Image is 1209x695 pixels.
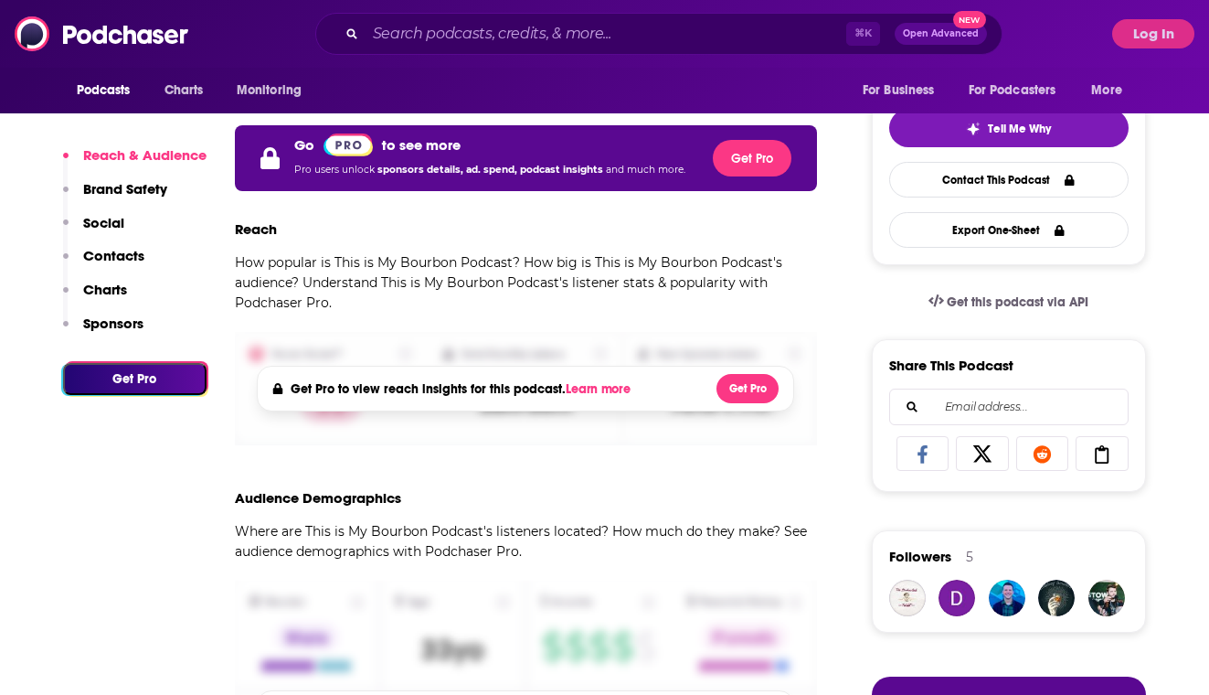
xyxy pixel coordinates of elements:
[294,136,314,154] p: Go
[889,357,1013,374] h3: Share This Podcast
[1038,580,1075,616] img: whiskeyamateurs
[953,11,986,28] span: New
[947,294,1088,310] span: Get this podcast via API
[713,140,791,176] button: Get Pro
[966,122,981,136] img: tell me why sparkle
[83,146,207,164] p: Reach & Audience
[889,580,926,616] img: The_Broken_Cork
[83,214,124,231] p: Social
[863,78,935,103] span: For Business
[1076,436,1129,471] a: Copy Link
[366,19,846,48] input: Search podcasts, credits, & more...
[957,73,1083,108] button: open menu
[989,580,1025,616] img: rystor
[966,549,973,565] div: 5
[63,214,124,248] button: Social
[956,436,1009,471] a: Share on X/Twitter
[889,162,1129,198] a: Contact This Podcast
[846,22,880,46] span: ⌘ K
[903,29,979,38] span: Open Advanced
[83,180,167,198] p: Brand Safety
[1112,19,1194,48] button: Log In
[896,436,949,471] a: Share on Facebook
[1078,73,1145,108] button: open menu
[889,389,1129,425] div: Search followers
[63,247,144,281] button: Contacts
[77,78,131,103] span: Podcasts
[83,315,143,332] p: Sponsors
[988,122,1051,136] span: Tell Me Why
[235,521,818,561] p: Where are This is My Bourbon Podcast's listeners located? How much do they make? See audience dem...
[323,133,374,156] a: Pro website
[63,315,143,348] button: Sponsors
[63,146,207,180] button: Reach & Audience
[889,109,1129,147] button: tell me why sparkleTell Me Why
[83,281,127,298] p: Charts
[64,73,154,108] button: open menu
[294,156,685,184] p: Pro users unlock and much more.
[315,13,1002,55] div: Search podcasts, credits, & more...
[237,78,302,103] span: Monitoring
[63,180,167,214] button: Brand Safety
[889,212,1129,248] button: Export One-Sheet
[63,281,127,315] button: Charts
[15,16,190,51] img: Podchaser - Follow, Share and Rate Podcasts
[566,382,635,397] button: Learn more
[905,390,1113,424] input: Email address...
[164,78,204,103] span: Charts
[939,580,975,616] img: djones
[716,374,779,403] button: Get Pro
[323,134,374,156] img: Podchaser Pro
[914,280,1104,325] a: Get this podcast via API
[969,78,1056,103] span: For Podcasters
[895,23,987,45] button: Open AdvancedNew
[382,136,461,154] p: to see more
[377,164,606,176] span: sponsors details, ad. spend, podcast insights
[1091,78,1122,103] span: More
[235,220,277,238] h3: Reach
[224,73,325,108] button: open menu
[153,73,215,108] a: Charts
[83,247,144,264] p: Contacts
[235,252,818,313] p: How popular is This is My Bourbon Podcast? How big is This is My Bourbon Podcast's audience? Unde...
[1088,580,1125,616] img: mybourbonpod
[889,548,951,565] span: Followers
[291,381,635,397] h4: Get Pro to view reach insights for this podcast.
[850,73,958,108] button: open menu
[235,489,401,507] h3: Audience Demographics
[63,363,207,395] button: Get Pro
[1016,436,1069,471] a: Share on Reddit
